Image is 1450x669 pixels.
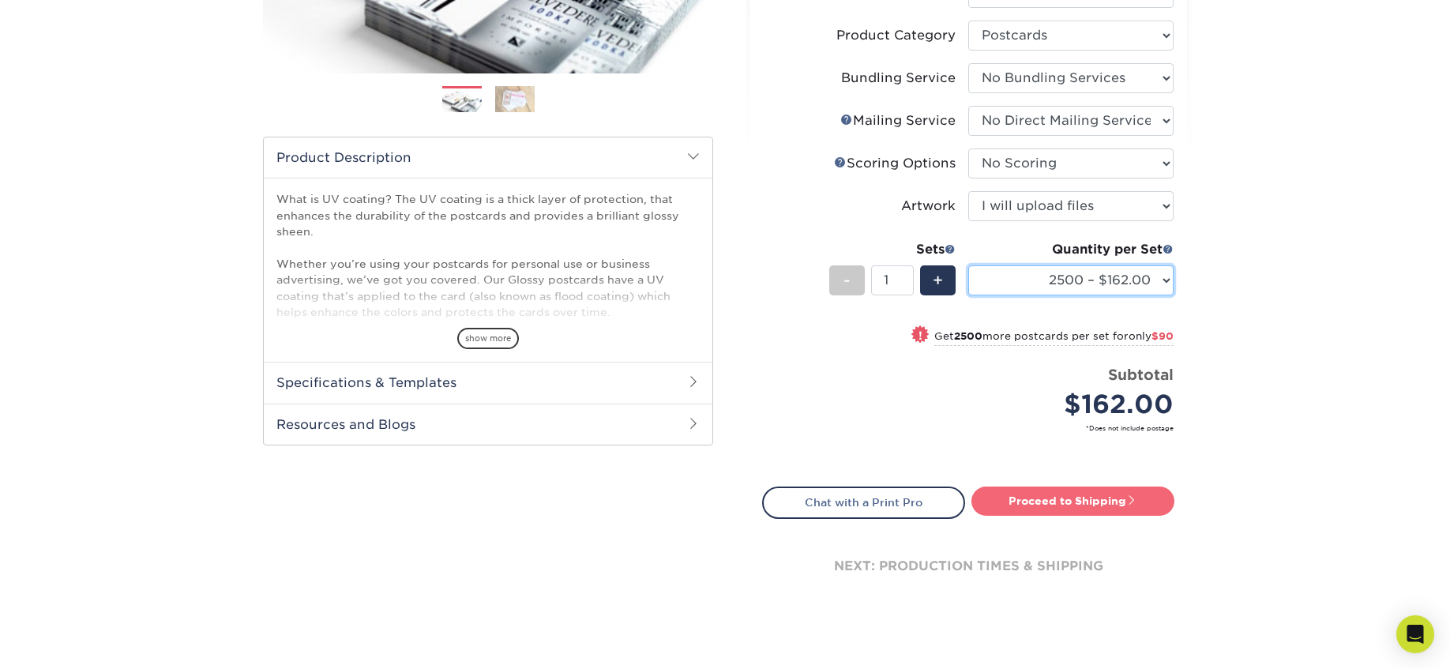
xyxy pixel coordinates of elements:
div: Bundling Service [841,69,956,88]
div: Open Intercom Messenger [1396,615,1434,653]
img: Postcards 02 [495,85,535,113]
div: Artwork [901,197,956,216]
small: Get more postcards per set for [934,330,1174,346]
div: Scoring Options [834,154,956,173]
h2: Product Description [264,137,712,178]
div: Quantity per Set [968,240,1174,259]
div: next: production times & shipping [762,519,1174,614]
span: only [1129,330,1174,342]
div: $162.00 [980,385,1174,423]
span: ! [918,327,922,344]
a: Proceed to Shipping [971,487,1174,515]
h2: Resources and Blogs [264,404,712,445]
div: Mailing Service [840,111,956,130]
a: Chat with a Print Pro [762,487,965,518]
strong: 2500 [954,330,982,342]
small: *Does not include postage [775,423,1174,433]
strong: Subtotal [1108,366,1174,383]
span: show more [457,328,519,349]
span: + [933,269,943,292]
h2: Specifications & Templates [264,362,712,403]
p: What is UV coating? The UV coating is a thick layer of protection, that enhances the durability o... [276,191,700,433]
span: $90 [1151,330,1174,342]
span: - [843,269,851,292]
div: Sets [829,240,956,259]
div: Product Category [836,26,956,45]
img: Postcards 01 [442,87,482,115]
